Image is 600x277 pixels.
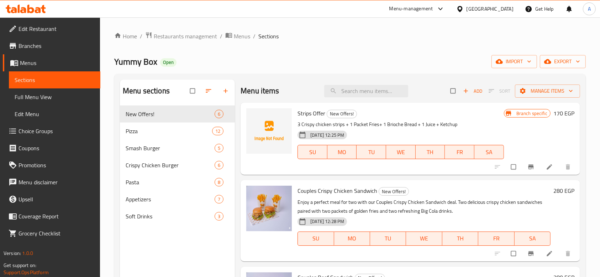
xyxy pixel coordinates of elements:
[126,110,215,118] span: New Offers!
[546,57,580,66] span: export
[154,32,217,40] span: Restaurants management
[445,233,475,244] span: TH
[120,174,235,191] div: Pasta8
[517,233,548,244] span: SA
[307,218,347,225] span: [DATE] 12:28 PM
[212,128,223,135] span: 12
[120,103,235,228] nav: Menu sections
[507,247,522,260] span: Select to update
[215,110,223,118] div: items
[419,147,442,157] span: TH
[218,83,235,99] button: Add section
[19,195,95,203] span: Upsell
[19,42,95,50] span: Branches
[3,123,100,140] a: Choice Groups
[160,58,177,67] div: Open
[324,85,408,97] input: search
[327,110,357,118] span: New Offers!
[114,54,157,70] span: Yummy Box
[560,246,577,261] button: delete
[379,187,409,196] div: New Offers!
[357,145,386,159] button: TU
[9,105,100,123] a: Edit Menu
[301,233,331,244] span: SU
[123,86,170,96] h2: Menu sections
[140,32,142,40] li: /
[3,174,100,191] a: Menu disclaimer
[120,105,235,123] div: New Offers!6
[484,86,515,97] span: Select section first
[126,178,215,186] span: Pasta
[120,157,235,174] div: Crispy Chicken Burger6
[523,246,540,261] button: Branch-specific-item
[120,191,235,208] div: Appetizers7
[446,84,461,98] span: Select section
[258,32,279,40] span: Sections
[301,147,325,157] span: SU
[3,191,100,208] a: Upsell
[497,57,531,66] span: import
[114,32,586,41] nav: breadcrumb
[386,145,416,159] button: WE
[215,178,223,186] div: items
[9,71,100,88] a: Sections
[379,188,409,196] span: New Offers!
[15,110,95,118] span: Edit Menu
[126,144,215,152] span: Smash Burger
[215,161,223,169] div: items
[225,32,250,41] a: Menus
[19,127,95,135] span: Choice Groups
[521,87,574,96] span: Manage items
[389,147,413,157] span: WE
[246,108,292,154] img: Strips Offer
[540,55,586,68] button: export
[307,132,347,138] span: [DATE] 12:25 PM
[327,110,357,118] div: New Offers!
[15,93,95,101] span: Full Menu View
[298,198,551,216] p: Enjoy a perfect meal for two with our Couples Crispy Chicken Sandwich deal. Two delicious crispy ...
[442,232,478,246] button: TH
[514,110,550,117] span: Branch specific
[120,140,235,157] div: Smash Burger5
[220,32,222,40] li: /
[120,123,235,140] div: Pizza12
[3,20,100,37] a: Edit Restaurant
[461,86,484,97] span: Add item
[298,145,327,159] button: SU
[481,233,511,244] span: FR
[546,250,554,257] a: Edit menu item
[373,233,403,244] span: TU
[126,195,215,203] span: Appetizers
[461,86,484,97] button: Add
[298,108,325,119] span: Strips Offer
[515,232,551,246] button: SA
[126,212,215,221] span: Soft Drinks
[406,232,442,246] button: WE
[370,232,406,246] button: TU
[234,32,250,40] span: Menus
[3,54,100,71] a: Menus
[246,186,292,231] img: Couples Crispy Chicken Sandwich
[553,108,574,118] h6: 170 EGP
[215,111,223,118] span: 6
[445,145,474,159] button: FR
[22,249,33,258] span: 1.0.0
[215,195,223,203] div: items
[4,268,49,277] a: Support.OpsPlatform
[160,59,177,65] span: Open
[126,161,215,169] span: Crispy Chicken Burger
[215,213,223,220] span: 3
[126,127,212,135] span: Pizza
[409,233,439,244] span: WE
[3,140,100,157] a: Coupons
[448,147,472,157] span: FR
[215,162,223,169] span: 6
[20,59,95,67] span: Menus
[15,76,95,84] span: Sections
[477,147,501,157] span: SA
